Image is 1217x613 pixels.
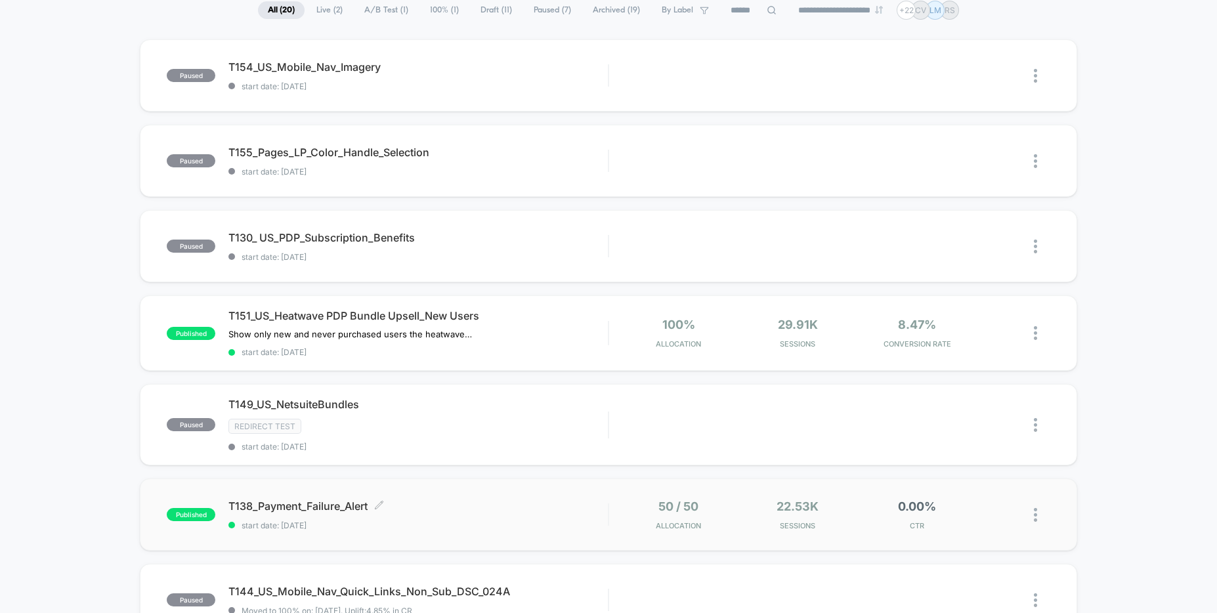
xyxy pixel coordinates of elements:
[777,499,819,513] span: 22.53k
[228,252,608,262] span: start date: [DATE]
[167,69,215,82] span: paused
[228,309,608,322] span: T151_US_Heatwave PDP Bundle Upsell_New Users
[167,593,215,606] span: paused
[167,154,215,167] span: paused
[658,499,698,513] span: 50 / 50
[228,520,608,530] span: start date: [DATE]
[228,585,608,598] span: T144_US_Mobile_Nav_Quick_Links_Non_Sub_DSC_024A
[662,5,693,15] span: By Label
[741,339,854,349] span: Sessions
[258,1,305,19] span: All ( 20 )
[656,521,701,530] span: Allocation
[898,318,936,331] span: 8.47%
[228,231,608,244] span: T130_ US_PDP_Subscription_Benefits
[1034,154,1037,168] img: close
[228,442,608,452] span: start date: [DATE]
[778,318,818,331] span: 29.91k
[656,339,701,349] span: Allocation
[228,146,608,159] span: T155_Pages_LP_Color_Handle_Selection
[307,1,352,19] span: Live ( 2 )
[915,5,926,15] p: CV
[167,508,215,521] span: published
[228,329,472,339] span: Show only new and never purchased users the heatwave bundle upsell on PDP. PDP has been out-perfo...
[741,521,854,530] span: Sessions
[1034,508,1037,522] img: close
[1034,593,1037,607] img: close
[897,1,916,20] div: + 22
[354,1,418,19] span: A/B Test ( 1 )
[945,5,955,15] p: RS
[228,419,301,434] span: Redirect Test
[167,327,215,340] span: published
[167,418,215,431] span: paused
[898,499,936,513] span: 0.00%
[861,339,973,349] span: CONVERSION RATE
[583,1,650,19] span: Archived ( 19 )
[929,5,941,15] p: LM
[228,60,608,74] span: T154_US_Mobile_Nav_Imagery
[662,318,695,331] span: 100%
[420,1,469,19] span: 100% ( 1 )
[228,81,608,91] span: start date: [DATE]
[1034,326,1037,340] img: close
[228,398,608,411] span: T149_US_NetsuiteBundles
[1034,240,1037,253] img: close
[471,1,522,19] span: Draft ( 11 )
[861,521,973,530] span: CTR
[228,499,608,513] span: T138_Payment_Failure_Alert
[228,167,608,177] span: start date: [DATE]
[167,240,215,253] span: paused
[1034,418,1037,432] img: close
[1034,69,1037,83] img: close
[875,6,883,14] img: end
[228,347,608,357] span: start date: [DATE]
[524,1,581,19] span: Paused ( 7 )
